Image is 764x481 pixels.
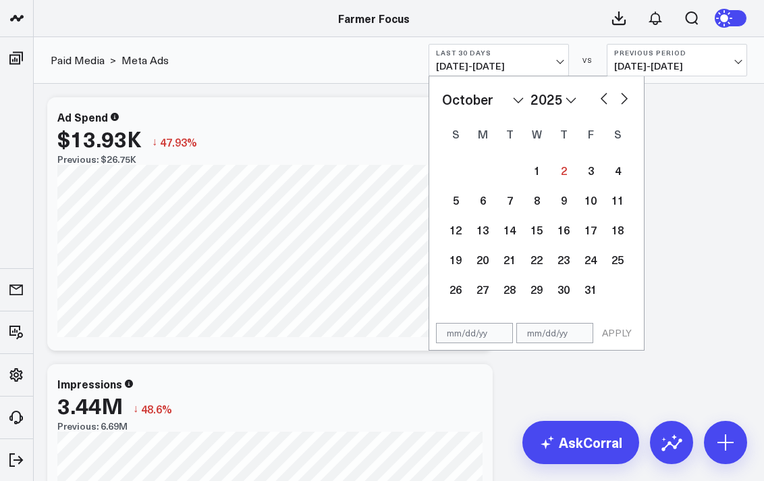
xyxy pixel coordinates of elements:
[436,323,513,343] input: mm/dd/yy
[522,421,639,464] a: AskCorral
[550,123,577,145] div: Thursday
[597,323,637,343] button: APPLY
[57,109,108,124] div: Ad Spend
[141,401,172,416] span: 48.6%
[57,393,123,417] div: 3.44M
[577,123,604,145] div: Friday
[614,61,740,72] span: [DATE] - [DATE]
[429,44,569,76] button: Last 30 Days[DATE]-[DATE]
[57,376,122,391] div: Impressions
[133,400,138,417] span: ↓
[576,56,600,64] div: VS
[160,134,197,149] span: 47.93%
[442,123,469,145] div: Sunday
[469,123,496,145] div: Monday
[152,133,157,151] span: ↓
[516,323,593,343] input: mm/dd/yy
[496,123,523,145] div: Tuesday
[57,154,483,165] div: Previous: $26.75K
[338,11,410,26] a: Farmer Focus
[436,61,562,72] span: [DATE] - [DATE]
[51,53,105,68] a: Paid Media
[607,44,747,76] button: Previous Period[DATE]-[DATE]
[604,123,631,145] div: Saturday
[614,49,740,57] b: Previous Period
[57,421,483,432] div: Previous: 6.69M
[57,126,142,151] div: $13.93K
[436,49,562,57] b: Last 30 Days
[523,123,550,145] div: Wednesday
[51,53,116,68] div: >
[121,53,169,68] a: Meta Ads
